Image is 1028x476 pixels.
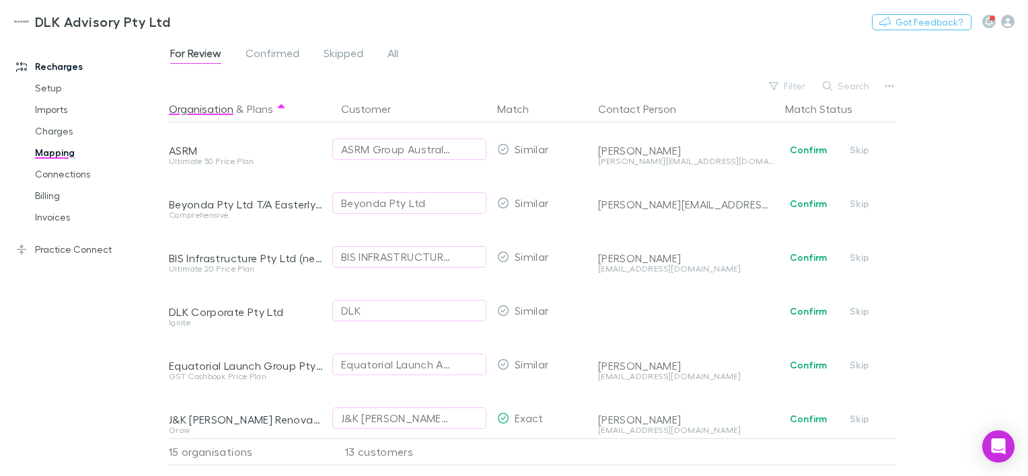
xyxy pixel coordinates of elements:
div: Equatorial Launch Group Pty Ltd [169,359,325,372]
button: Beyonda Pty Ltd [332,192,486,214]
span: All [388,46,398,64]
div: [PERSON_NAME][EMAIL_ADDRESS][PERSON_NAME][DOMAIN_NAME] [598,198,774,211]
div: BIS INFRASTRUCTURE PTY LTD [341,249,451,265]
button: Confirm [781,196,836,212]
h3: DLK Advisory Pty Ltd [35,13,170,30]
span: Similar [515,196,549,209]
span: Similar [515,250,549,263]
button: Contact Person [598,95,692,122]
button: Match [497,95,545,122]
button: Organisation [169,95,233,122]
a: Setup [22,77,176,99]
a: DLK Advisory Pty Ltd [5,5,178,38]
a: Charges [22,120,176,142]
button: Skip [838,411,881,427]
span: Similar [515,143,549,155]
button: DLK [332,300,486,321]
div: 13 customers [330,438,492,465]
div: Grow [169,426,325,434]
a: Connections [22,163,176,185]
div: BIS Infrastructure Pty Ltd (new) [169,251,325,265]
a: Practice Connect [3,239,176,260]
button: Skip [838,249,881,266]
div: [PERSON_NAME] [598,359,774,372]
button: Match Status [785,95,869,122]
button: Skip [838,196,881,212]
button: ASRM Group Australia Pty Ltd [332,138,486,160]
div: Beyonda Pty Ltd T/A Easterly Co [169,198,325,211]
div: DLK Corporate Pty Ltd [169,305,325,319]
button: Skip [838,142,881,158]
a: Billing [22,185,176,206]
button: Plans [247,95,273,122]
div: [EMAIL_ADDRESS][DOMAIN_NAME] [598,372,774,381]
div: GST Cashbook Price Plan [169,372,325,381]
span: Skipped [324,46,363,64]
button: Customer [341,95,407,122]
button: Confirm [781,411,836,427]
button: BIS INFRASTRUCTURE PTY LTD [332,246,486,268]
img: DLK Advisory Pty Ltd's Logo [13,13,30,30]
div: Open Intercom Messenger [982,430,1015,463]
div: 15 organisations [169,438,330,465]
a: Mapping [22,142,176,163]
div: ASRM [169,144,325,157]
div: ASRM Group Australia Pty Ltd [341,141,451,157]
div: Equatorial Launch Australia Pty Ltd [341,356,451,372]
button: Skip [838,357,881,373]
div: J&K [PERSON_NAME] Renovations Pty Ltd [341,410,451,426]
button: J&K [PERSON_NAME] Renovations Pty Ltd [332,407,486,429]
div: Beyonda Pty Ltd [341,195,426,211]
div: J&K [PERSON_NAME] Renovations Pty Ltd [169,413,325,426]
button: Confirm [781,142,836,158]
div: [EMAIL_ADDRESS][DOMAIN_NAME] [598,265,774,273]
div: [EMAIL_ADDRESS][DOMAIN_NAME] [598,426,774,434]
div: [PERSON_NAME] [598,413,774,426]
button: Confirm [781,249,836,266]
div: & [169,95,325,122]
button: Confirm [781,303,836,319]
button: Got Feedback? [872,14,971,30]
button: Confirm [781,357,836,373]
button: Equatorial Launch Australia Pty Ltd [332,354,486,375]
span: Confirmed [246,46,299,64]
span: Similar [515,358,549,370]
div: [PERSON_NAME] [598,144,774,157]
div: Comprehensive [169,211,325,219]
div: Ultimate 50 Price Plan [169,157,325,165]
span: For Review [170,46,221,64]
a: Imports [22,99,176,120]
button: Search [816,78,877,94]
button: Filter [762,78,813,94]
a: Recharges [3,56,176,77]
span: Exact [515,411,544,424]
a: Invoices [22,206,176,228]
button: Skip [838,303,881,319]
div: DLK [341,303,361,319]
div: [PERSON_NAME] [598,251,774,265]
div: [PERSON_NAME][EMAIL_ADDRESS][DOMAIN_NAME] [598,157,774,165]
div: Ignite [169,319,325,327]
div: Ultimate 20 Price Plan [169,265,325,273]
span: Similar [515,304,549,317]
